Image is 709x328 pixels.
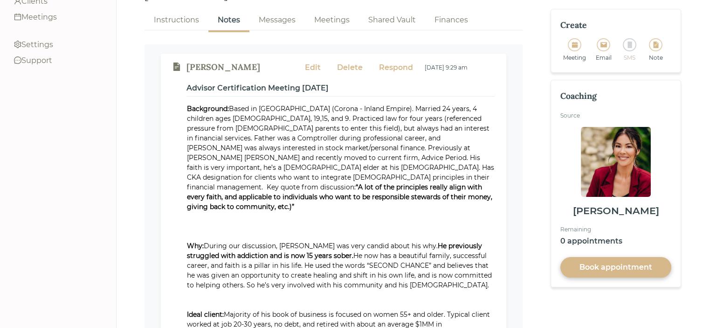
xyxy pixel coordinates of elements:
[204,242,438,250] span: During our discussion, [PERSON_NAME] was very candid about his why.
[305,10,359,30] a: Meetings
[560,225,671,234] div: Remaining
[337,62,363,73] div: Delete
[644,54,667,62] div: Note
[560,54,589,62] div: Meeting
[592,54,615,62] div: Email
[187,242,204,250] strong: Why:
[187,105,229,113] strong: Background:
[14,41,21,48] span: setting
[145,10,208,30] a: Instructions
[434,14,468,26] div: Finances
[425,63,495,72] div: [DATE] 9:29 am
[187,310,224,319] strong: Ideal client:
[218,14,240,26] div: Notes
[14,12,102,23] div: Meetings
[600,42,607,48] span: mail
[425,10,477,30] a: Finances
[560,203,671,218] div: [PERSON_NAME]
[618,54,641,62] div: SMS
[154,14,199,26] div: Instructions
[14,9,102,25] a: calendarMeetings
[314,14,350,26] div: Meetings
[186,61,280,73] div: [PERSON_NAME]
[186,83,495,94] div: Advisor Certification Meeting [DATE]
[187,105,496,191] span: Based in [GEOGRAPHIC_DATA] (Corona - Inland Empire). Married 24 years, 4 children ages [DEMOGRAPH...
[305,62,321,73] div: Edit
[560,19,671,31] div: Create
[560,112,671,120] div: Source
[368,14,416,26] div: Shared Vault
[208,10,249,32] a: Notes
[626,42,633,48] span: mobile
[560,90,671,102] div: Coaching
[187,183,494,211] strong: “A lot of the principles really align with every faith, and applicable to individuals who want to...
[379,62,413,73] div: Respond
[14,37,102,53] a: settingSettings
[14,55,102,66] div: Support
[14,56,21,64] span: message
[571,262,661,273] div: Book appointment
[14,39,102,50] div: Settings
[249,10,305,30] a: Messages
[172,63,181,71] span: file-text
[14,13,21,21] span: calendar
[653,42,659,48] span: file-text
[359,10,425,30] a: Shared Vault
[571,42,578,48] span: calendar
[259,14,296,26] div: Messages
